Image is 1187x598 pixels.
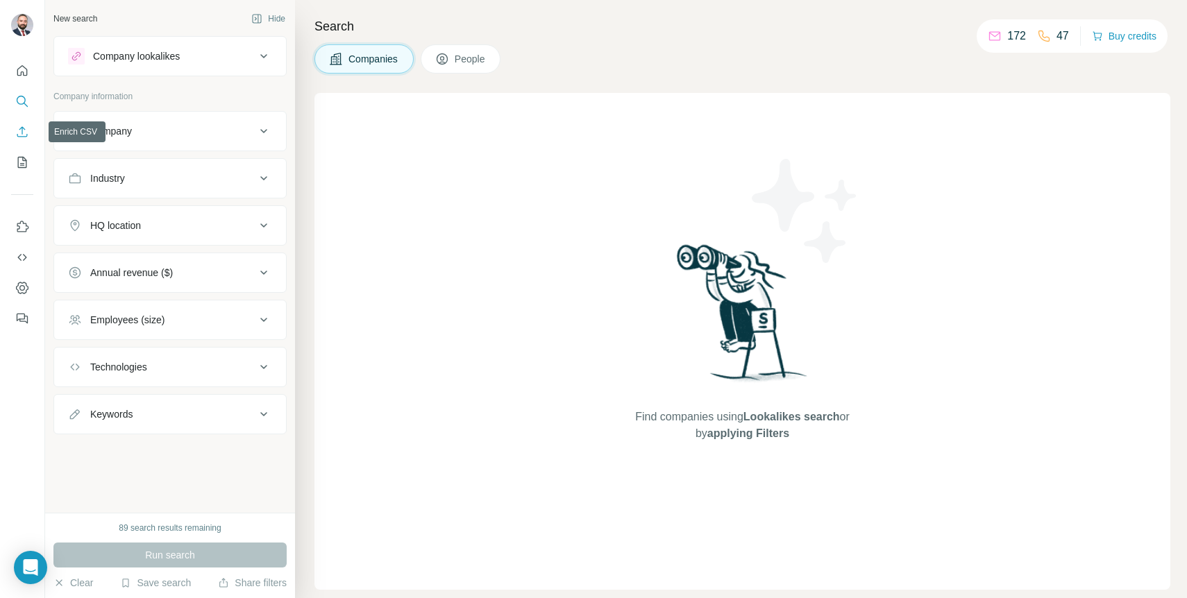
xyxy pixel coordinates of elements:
img: Surfe Illustration - Stars [743,148,868,273]
button: Buy credits [1092,26,1156,46]
button: Company [54,114,286,148]
button: Feedback [11,306,33,331]
p: 172 [1007,28,1026,44]
button: Share filters [218,576,287,590]
div: Annual revenue ($) [90,266,173,280]
div: Employees (size) [90,313,165,327]
div: Keywords [90,407,133,421]
div: New search [53,12,97,25]
span: Find companies using or by [631,409,853,442]
button: Quick start [11,58,33,83]
div: Company lookalikes [93,49,180,63]
button: Use Surfe on LinkedIn [11,214,33,239]
button: Company lookalikes [54,40,286,73]
span: applying Filters [707,427,789,439]
div: Industry [90,171,125,185]
button: Technologies [54,350,286,384]
div: Technologies [90,360,147,374]
button: Hide [242,8,295,29]
p: 47 [1056,28,1069,44]
button: Search [11,89,33,114]
span: Lookalikes search [743,411,840,422]
div: Company [90,124,132,138]
button: Dashboard [11,275,33,300]
button: HQ location [54,209,286,242]
h4: Search [314,17,1170,36]
button: Clear [53,576,93,590]
button: Employees (size) [54,303,286,336]
img: Surfe Illustration - Woman searching with binoculars [671,241,815,395]
span: People [455,52,487,66]
button: Keywords [54,398,286,431]
button: Enrich CSV [11,119,33,144]
button: Use Surfe API [11,245,33,270]
button: Save search [120,576,191,590]
span: Companies [348,52,399,66]
button: Industry [54,162,286,195]
button: Annual revenue ($) [54,256,286,289]
div: HQ location [90,219,141,232]
div: 89 search results remaining [119,522,221,534]
button: My lists [11,150,33,175]
div: Open Intercom Messenger [14,551,47,584]
img: Avatar [11,14,33,36]
p: Company information [53,90,287,103]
